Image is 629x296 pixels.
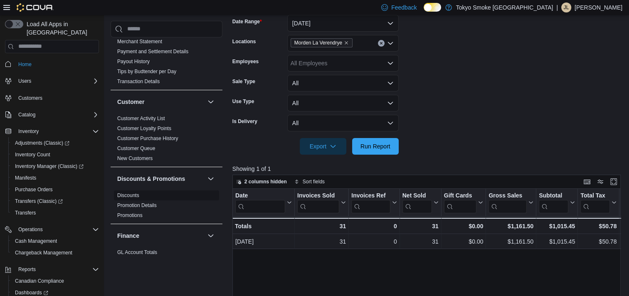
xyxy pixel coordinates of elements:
div: Customer [111,113,222,167]
span: Payment and Settlement Details [117,48,188,55]
label: Employees [232,58,259,65]
div: 31 [297,221,346,231]
div: 31 [297,237,346,247]
div: $1,015.45 [539,237,575,247]
button: Customer [117,98,204,106]
span: Manifests [12,173,99,183]
span: Transaction Details [117,78,160,85]
button: Gross Sales [488,192,533,213]
div: 0 [351,221,397,231]
div: $1,161.50 [488,237,533,247]
button: Invoices Sold [297,192,346,213]
a: Inventory Manager (Classic) [12,161,87,171]
div: Totals [235,221,292,231]
span: Inventory [18,128,39,135]
span: Inventory Manager (Classic) [12,161,99,171]
a: Purchase Orders [12,185,56,195]
button: Chargeback Management [8,247,102,259]
div: $1,015.45 [539,221,575,231]
button: Subtotal [539,192,575,213]
span: JL [564,2,569,12]
label: Use Type [232,98,254,105]
a: Transfers (Classic) [12,196,66,206]
button: Reports [15,264,39,274]
button: Users [15,76,35,86]
div: Gift Card Sales [444,192,476,213]
a: Transaction Details [117,79,160,84]
span: Home [15,59,99,69]
button: Gift Cards [444,192,483,213]
span: Sort fields [303,178,325,185]
div: 0 [351,237,397,247]
button: Sort fields [291,177,328,187]
button: Run Report [352,138,399,155]
a: GL Account Totals [117,249,157,255]
button: Clear input [378,40,385,47]
div: 31 [402,221,438,231]
button: Users [2,75,102,87]
span: Reports [18,266,36,273]
a: Inventory Count [12,150,54,160]
span: Promotion Details [117,202,157,209]
button: Inventory [15,126,42,136]
p: [PERSON_NAME] [575,2,622,12]
span: Operations [18,226,43,233]
span: Catalog [15,110,99,120]
button: Display options [595,177,605,187]
span: Canadian Compliance [15,278,64,284]
a: Adjustments (Classic) [12,138,73,148]
label: Locations [232,38,256,45]
span: Feedback [391,3,417,12]
button: Inventory Count [8,149,102,160]
a: Adjustments (Classic) [8,137,102,149]
span: Merchant Statement [117,38,162,45]
h3: Finance [117,232,139,240]
button: Cash Management [8,235,102,247]
div: $1,161.50 [488,221,533,231]
button: [DATE] [287,15,399,32]
span: New Customers [117,155,153,162]
h3: Discounts & Promotions [117,175,185,183]
span: Inventory [15,126,99,136]
label: Sale Type [232,78,255,85]
div: Gift Cards [444,192,476,200]
span: Discounts [117,192,139,199]
div: Invoices Sold [297,192,339,200]
span: Inventory Count [15,151,50,158]
span: Load All Apps in [GEOGRAPHIC_DATA] [23,20,99,37]
span: Customer Loyalty Points [117,125,171,132]
div: $50.78 [580,221,617,231]
div: Invoices Ref [351,192,390,200]
a: Cash Management [12,236,60,246]
a: Customers [15,93,46,103]
span: Purchase Orders [12,185,99,195]
span: Customer Purchase History [117,135,178,142]
div: Total Tax [580,192,610,200]
button: Operations [2,224,102,235]
span: GL Transactions [117,259,153,266]
button: Discounts & Promotions [206,174,216,184]
a: Customer Loyalty Points [117,126,171,131]
label: Date Range [232,18,262,25]
span: Inventory Manager (Classic) [15,163,84,170]
div: Gross Sales [488,192,527,213]
a: Payment and Settlement Details [117,49,188,54]
span: Run Report [360,142,390,150]
span: Inventory Count [12,150,99,160]
button: Date [235,192,292,213]
div: [DATE] [235,237,292,247]
span: Users [18,78,31,84]
button: Discounts & Promotions [117,175,204,183]
button: Net Sold [402,192,438,213]
span: Adjustments (Classic) [12,138,99,148]
a: Customer Activity List [117,116,165,121]
button: 2 columns hidden [233,177,290,187]
span: Tips by Budtender per Day [117,68,176,75]
div: Gross Sales [488,192,527,200]
a: Manifests [12,173,39,183]
a: Merchant Statement [117,39,162,44]
button: Finance [206,231,216,241]
h3: Customer [117,98,144,106]
a: Promotions [117,212,143,218]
